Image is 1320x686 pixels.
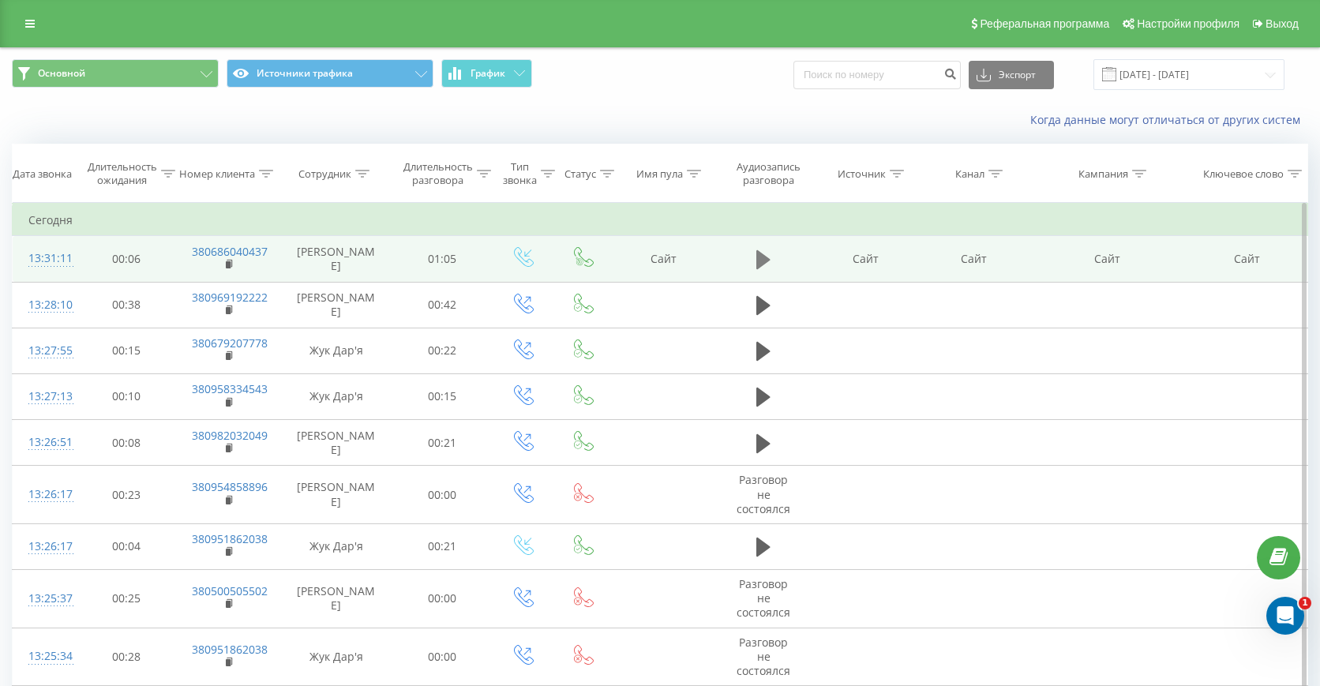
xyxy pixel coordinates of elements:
[280,523,392,569] td: Жук Дар'я
[737,576,790,620] span: Разговор не состоялся
[1203,167,1284,181] div: Ключевое слово
[636,167,683,181] div: Имя пула
[737,472,790,515] span: Разговор не состоялся
[77,282,177,328] td: 00:38
[280,328,392,373] td: Жук Дар'я
[179,167,255,181] div: Номер клиента
[192,336,268,350] a: 380679207778
[1028,236,1188,282] td: Сайт
[13,167,72,181] div: Дата звонка
[392,628,492,686] td: 00:00
[392,282,492,328] td: 00:42
[392,420,492,466] td: 00:21
[28,641,61,672] div: 13:25:34
[28,427,61,458] div: 13:26:51
[280,570,392,628] td: [PERSON_NAME]
[192,381,268,396] a: 380958334543
[77,420,177,466] td: 00:08
[955,167,984,181] div: Канал
[88,160,157,187] div: Длительность ожидания
[28,531,61,562] div: 13:26:17
[192,642,268,657] a: 380951862038
[77,523,177,569] td: 00:04
[28,243,61,274] div: 13:31:11
[471,68,505,79] span: График
[280,236,392,282] td: [PERSON_NAME]
[812,236,920,282] td: Сайт
[1030,112,1308,127] a: Когда данные могут отличаться от других систем
[1266,597,1304,635] iframe: Intercom live chat
[280,466,392,524] td: [PERSON_NAME]
[280,373,392,419] td: Жук Дар'я
[392,466,492,524] td: 00:00
[564,167,596,181] div: Статус
[192,583,268,598] a: 380500505502
[192,290,268,305] a: 380969192222
[12,59,219,88] button: Основной
[1187,236,1307,282] td: Сайт
[1137,17,1239,30] span: Настройки профиля
[403,160,473,187] div: Длительность разговора
[737,635,790,678] span: Разговор не состоялся
[920,236,1028,282] td: Сайт
[392,570,492,628] td: 00:00
[392,373,492,419] td: 00:15
[392,328,492,373] td: 00:22
[28,381,61,412] div: 13:27:13
[77,466,177,524] td: 00:23
[77,236,177,282] td: 00:06
[730,160,808,187] div: Аудиозапись разговора
[192,531,268,546] a: 380951862038
[969,61,1054,89] button: Экспорт
[192,244,268,259] a: 380686040437
[38,67,85,80] span: Основной
[1078,167,1128,181] div: Кампания
[280,628,392,686] td: Жук Дар'я
[28,583,61,614] div: 13:25:37
[28,336,61,366] div: 13:27:55
[1299,597,1311,609] span: 1
[77,373,177,419] td: 00:10
[1266,17,1299,30] span: Выход
[392,523,492,569] td: 00:21
[441,59,532,88] button: График
[28,290,61,321] div: 13:28:10
[503,160,537,187] div: Тип звонка
[838,167,886,181] div: Источник
[77,328,177,373] td: 00:15
[13,204,1308,236] td: Сегодня
[28,479,61,510] div: 13:26:17
[280,420,392,466] td: [PERSON_NAME]
[192,479,268,494] a: 380954858896
[612,236,716,282] td: Сайт
[192,428,268,443] a: 380982032049
[980,17,1109,30] span: Реферальная программа
[77,570,177,628] td: 00:25
[77,628,177,686] td: 00:28
[793,61,961,89] input: Поиск по номеру
[392,236,492,282] td: 01:05
[298,167,351,181] div: Сотрудник
[227,59,433,88] button: Источники трафика
[280,282,392,328] td: [PERSON_NAME]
